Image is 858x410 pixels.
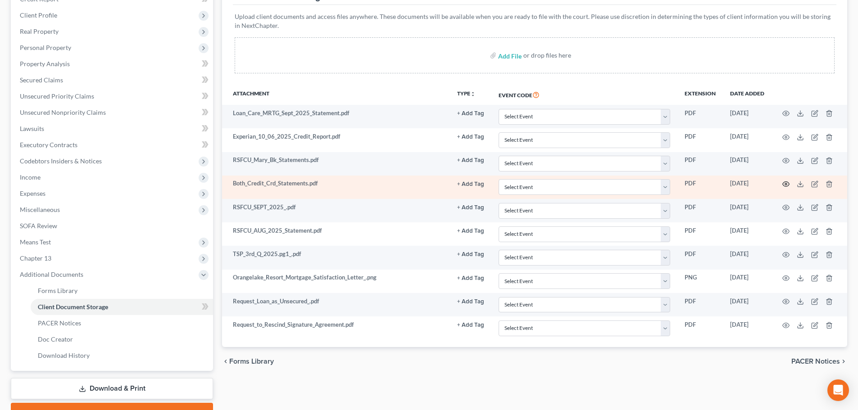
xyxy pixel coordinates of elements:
[13,121,213,137] a: Lawsuits
[677,176,723,199] td: PDF
[677,152,723,176] td: PDF
[31,299,213,315] a: Client Document Storage
[723,152,772,176] td: [DATE]
[457,134,484,140] button: + Add Tag
[13,137,213,153] a: Executory Contracts
[222,270,450,293] td: Orangelake_Resort_Mortgage_Satisfaction_Letter_.png
[457,299,484,305] button: + Add Tag
[13,104,213,121] a: Unsecured Nonpriority Claims
[13,88,213,104] a: Unsecured Priority Claims
[20,173,41,181] span: Income
[677,270,723,293] td: PNG
[222,176,450,199] td: Both_Credit_Crd_Statements.pdf
[723,105,772,128] td: [DATE]
[723,270,772,293] td: [DATE]
[222,105,450,128] td: Loan_Care_MRTG_Sept_2025_Statement.pdf
[840,358,847,365] i: chevron_right
[457,111,484,117] button: + Add Tag
[229,358,274,365] span: Forms Library
[723,246,772,269] td: [DATE]
[13,56,213,72] a: Property Analysis
[457,297,484,306] a: + Add Tag
[222,316,450,340] td: Request_to_Rescind_Signature_Agreement.pdf
[677,84,723,105] th: Extension
[677,199,723,222] td: PDF
[457,91,476,97] button: TYPEunfold_more
[31,347,213,364] a: Download History
[222,199,450,222] td: RSFCU_SEPT_2025_.pdf
[827,379,849,401] div: Open Intercom Messenger
[38,319,81,327] span: PACER Notices
[13,218,213,234] a: SOFA Review
[20,76,63,84] span: Secured Claims
[11,378,213,399] a: Download & Print
[457,252,484,257] button: + Add Tag
[491,84,677,105] th: Event Code
[791,358,847,365] button: PACER Notices chevron_right
[20,44,71,51] span: Personal Property
[457,179,484,188] a: + Add Tag
[222,358,274,365] button: chevron_left Forms Library
[38,287,77,294] span: Forms Library
[457,250,484,258] a: + Add Tag
[222,128,450,152] td: Experian_10_06_2025_Credit_Report.pdf
[723,222,772,246] td: [DATE]
[677,222,723,246] td: PDF
[457,322,484,328] button: + Add Tag
[222,222,450,246] td: RSFCU_AUG_2025_Statement.pdf
[457,275,484,281] button: + Add Tag
[31,283,213,299] a: Forms Library
[20,11,57,19] span: Client Profile
[20,92,94,100] span: Unsecured Priority Claims
[723,128,772,152] td: [DATE]
[457,109,484,117] a: + Add Tag
[20,206,60,213] span: Miscellaneous
[20,157,102,165] span: Codebtors Insiders & Notices
[222,152,450,176] td: RSFCU_Mary_Bk_Statements.pdf
[20,189,45,197] span: Expenses
[20,238,51,246] span: Means Test
[457,228,484,234] button: + Add Tag
[677,246,723,269] td: PDF
[457,273,484,282] a: + Add Tag
[723,293,772,316] td: [DATE]
[20,108,106,116] span: Unsecured Nonpriority Claims
[38,303,108,311] span: Client Document Storage
[20,125,44,132] span: Lawsuits
[20,141,77,149] span: Executory Contracts
[222,246,450,269] td: TSP_3rd_Q_2025.pg1_.pdf
[677,128,723,152] td: PDF
[38,351,90,359] span: Download History
[38,335,73,343] span: Doc Creator
[523,51,571,60] div: or drop files here
[20,270,83,278] span: Additional Documents
[457,320,484,329] a: + Add Tag
[677,105,723,128] td: PDF
[20,254,51,262] span: Chapter 13
[20,60,70,68] span: Property Analysis
[13,72,213,88] a: Secured Claims
[31,315,213,331] a: PACER Notices
[457,226,484,235] a: + Add Tag
[723,316,772,340] td: [DATE]
[723,84,772,105] th: Date added
[457,158,484,163] button: + Add Tag
[235,12,835,30] p: Upload client documents and access files anywhere. These documents will be available when you are...
[222,84,450,105] th: Attachment
[791,358,840,365] span: PACER Notices
[222,293,450,316] td: Request_Loan_as_Unsecured_.pdf
[723,199,772,222] td: [DATE]
[31,331,213,347] a: Doc Creator
[20,222,57,230] span: SOFA Review
[677,293,723,316] td: PDF
[457,205,484,211] button: + Add Tag
[677,316,723,340] td: PDF
[222,358,229,365] i: chevron_left
[723,176,772,199] td: [DATE]
[457,156,484,164] a: + Add Tag
[470,91,476,97] i: unfold_more
[457,181,484,187] button: + Add Tag
[457,132,484,141] a: + Add Tag
[457,203,484,212] a: + Add Tag
[20,27,59,35] span: Real Property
